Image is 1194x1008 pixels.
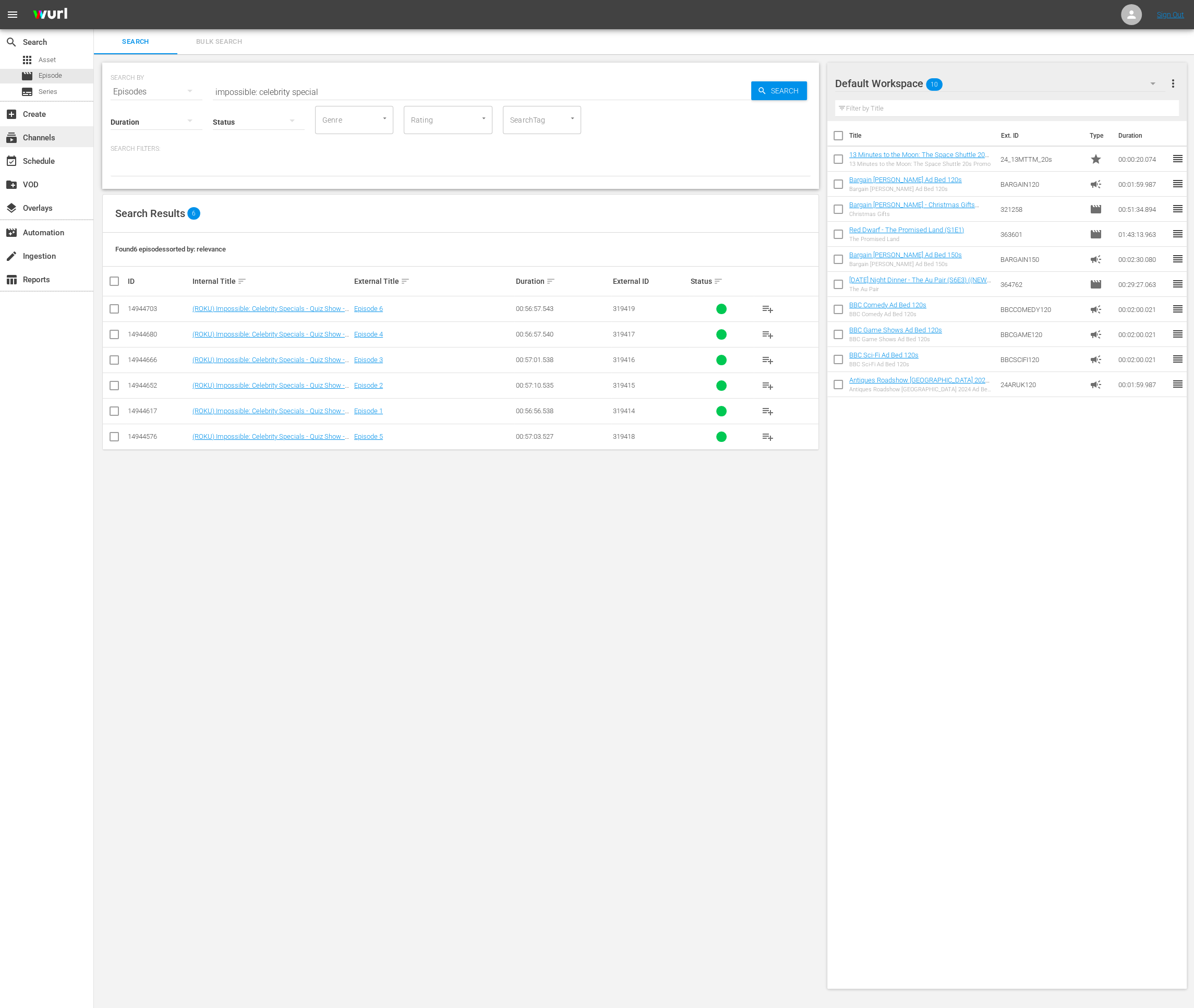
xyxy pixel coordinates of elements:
[762,405,774,417] span: playlist_add
[128,381,189,389] div: 14944652
[354,356,383,364] a: Episode 3
[516,356,610,364] div: 00:57:01.538
[100,36,171,48] span: Search
[516,407,610,415] div: 00:56:56.538
[25,3,75,27] img: ans4CAIJ8jUAAAAAAAAAAAAAAAAAAAAAAAAgQb4GAAAAAAAAAAAAAAAAAAAAAAAAJMjXAAAAAAAAAAAAAAAAAAAAAAAAgAT5G...
[1114,197,1171,222] td: 00:51:34.894
[6,8,19,21] span: menu
[354,381,383,389] a: Episode 2
[568,113,577,123] button: Open
[762,379,774,392] span: playlist_add
[755,399,780,424] button: playlist_add
[516,381,610,389] div: 00:57:10.535
[996,272,1086,297] td: 364762
[996,372,1086,397] td: 24ARUK120
[849,261,962,268] div: Bargain [PERSON_NAME] Ad Bed 150s
[849,351,919,359] a: BBC Sci-Fi Ad Bed 120s
[755,347,780,373] button: playlist_add
[1171,227,1184,240] span: reorder
[5,202,18,214] span: Overlays
[5,131,18,144] span: Channels
[1089,178,1102,190] span: Ad
[516,275,610,287] div: Duration
[1171,177,1184,190] span: reorder
[762,430,774,443] span: playlist_add
[237,277,247,286] span: sort
[5,178,18,191] span: VOD
[39,55,56,65] span: Asset
[1089,303,1102,316] span: Ad
[115,207,185,220] span: Search Results
[613,305,635,313] span: 319419
[354,433,383,440] a: Episode 5
[1089,378,1102,391] span: Ad
[1171,253,1184,265] span: reorder
[849,301,926,309] a: BBC Comedy Ad Bed 120s
[996,322,1086,347] td: BBCGAME120
[1089,153,1102,165] span: Promo
[128,356,189,364] div: 14944666
[755,322,780,347] button: playlist_add
[1089,203,1102,215] span: Episode
[613,277,688,285] div: External ID
[849,336,942,343] div: BBC Game Shows Ad Bed 120s
[192,407,349,423] a: (ROKU) Impossible: Celebrity Specials - Quiz Show - Episode 1 (S1E1)
[21,54,33,66] span: Asset
[111,77,202,106] div: Episodes
[128,407,189,415] div: 14944617
[849,176,962,184] a: Bargain [PERSON_NAME] Ad Bed 120s
[5,250,18,262] span: Ingestion
[691,275,752,287] div: Status
[751,81,807,100] button: Search
[354,407,383,415] a: Episode 1
[849,201,990,224] a: Bargain [PERSON_NAME] - Christmas Gifts (S56E32) (Bargain [PERSON_NAME] - Christmas Gifts (S56E32...
[1114,347,1171,372] td: 00:02:00.021
[1171,278,1184,290] span: reorder
[21,86,33,98] span: Series
[516,330,610,338] div: 00:56:57.540
[1114,272,1171,297] td: 00:29:27.063
[613,356,635,364] span: 319416
[996,147,1086,172] td: 24_13MTTM_20s
[128,330,189,338] div: 14944680
[849,251,962,259] a: Bargain [PERSON_NAME] Ad Bed 150s
[187,207,200,220] span: 6
[767,81,807,100] span: Search
[849,386,992,393] div: Antiques Roadshow [GEOGRAPHIC_DATA] 2024 Ad Bed 120s
[380,113,390,123] button: Open
[849,236,964,243] div: The Promised Land
[995,121,1083,150] th: Ext. ID
[1089,253,1102,266] span: Ad
[849,326,942,334] a: BBC Game Shows Ad Bed 120s
[849,161,992,167] div: 13 Minutes to the Moon: The Space Shuttle 20s Promo
[1114,372,1171,397] td: 00:01:59.987
[1089,353,1102,366] span: Ad
[849,361,919,368] div: BBC Sci-Fi Ad Bed 120s
[354,305,383,313] a: Episode 6
[39,87,57,97] span: Series
[479,113,489,123] button: Open
[714,277,723,286] span: sort
[1089,328,1102,341] span: Ad
[996,197,1086,222] td: 321258
[354,275,513,287] div: External Title
[5,155,18,167] span: Schedule
[184,36,255,48] span: Bulk Search
[996,247,1086,272] td: BARGAIN150
[5,36,18,49] span: Search
[5,273,18,286] span: Reports
[613,330,635,338] span: 319417
[128,277,189,285] div: ID
[516,433,610,440] div: 00:57:03.527
[849,186,962,193] div: Bargain [PERSON_NAME] Ad Bed 120s
[1166,71,1179,96] button: more_vert
[849,151,989,166] a: 13 Minutes to the Moon: The Space Shuttle 20s Promo
[613,433,635,440] span: 319418
[996,172,1086,197] td: BARGAIN120
[762,354,774,366] span: playlist_add
[613,407,635,415] span: 319414
[192,305,349,320] a: (ROKU) Impossible: Celebrity Specials - Quiz Show - Episode 6 (S1E6)
[1083,121,1112,150] th: Type
[5,108,18,121] span: Create
[1114,247,1171,272] td: 00:02:30.080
